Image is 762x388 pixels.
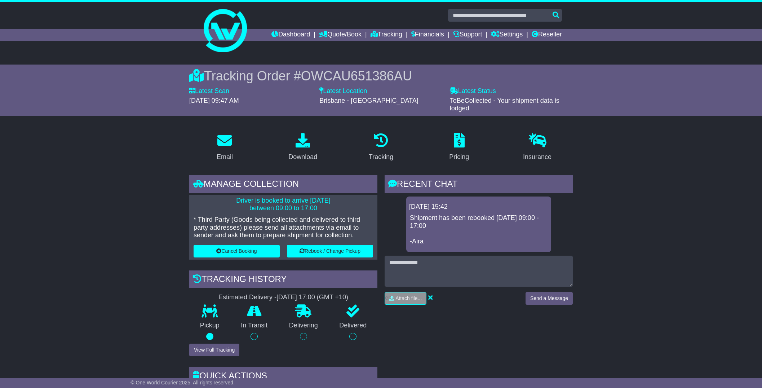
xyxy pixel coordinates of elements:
[449,152,469,162] div: Pricing
[189,322,230,330] p: Pickup
[189,294,377,301] div: Estimated Delivery -
[189,344,239,356] button: View Full Tracking
[364,131,398,164] a: Tracking
[411,29,444,41] a: Financials
[444,131,474,164] a: Pricing
[189,175,377,195] div: Manage collection
[230,322,279,330] p: In Transit
[301,69,412,83] span: OWCAU651386AU
[329,322,378,330] p: Delivered
[518,131,556,164] a: Insurance
[491,29,523,41] a: Settings
[319,87,367,95] label: Latest Location
[276,294,348,301] div: [DATE] 17:00 (GMT +10)
[453,29,482,41] a: Support
[189,87,229,95] label: Latest Scan
[194,216,373,239] p: * Third Party (Goods being collected and delivered to third party addresses) please send all atta...
[319,97,418,104] span: Brisbane - [GEOGRAPHIC_DATA]
[319,29,362,41] a: Quote/Book
[284,131,322,164] a: Download
[385,175,573,195] div: RECENT CHAT
[371,29,402,41] a: Tracking
[194,197,373,212] p: Driver is booked to arrive [DATE] between 09:00 to 17:00
[409,203,548,211] div: [DATE] 15:42
[217,152,233,162] div: Email
[532,29,562,41] a: Reseller
[194,245,280,257] button: Cancel Booking
[189,367,377,387] div: Quick Actions
[189,97,239,104] span: [DATE] 09:47 AM
[288,152,317,162] div: Download
[212,131,238,164] a: Email
[287,245,373,257] button: Rebook / Change Pickup
[410,214,548,245] p: Shipment has been rebooked [DATE] 09:00 - 17:00 -Aira
[189,270,377,290] div: Tracking history
[278,322,329,330] p: Delivering
[189,68,573,84] div: Tracking Order #
[271,29,310,41] a: Dashboard
[450,87,496,95] label: Latest Status
[526,292,573,305] button: Send a Message
[450,97,559,112] span: ToBeCollected - Your shipment data is lodged
[369,152,393,162] div: Tracking
[130,380,235,385] span: © One World Courier 2025. All rights reserved.
[523,152,551,162] div: Insurance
